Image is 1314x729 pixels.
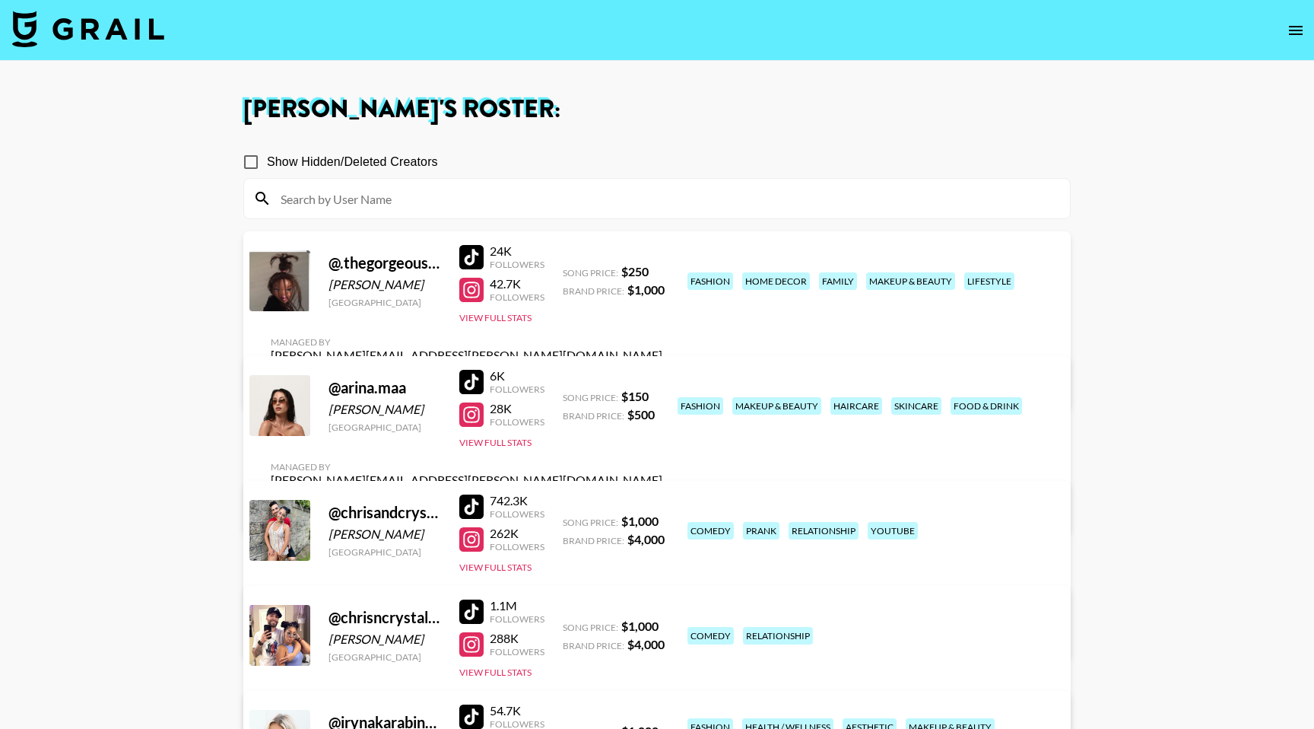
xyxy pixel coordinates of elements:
[459,562,532,573] button: View Full Stats
[490,703,544,718] div: 54.7K
[490,646,544,657] div: Followers
[490,259,544,270] div: Followers
[328,297,441,308] div: [GEOGRAPHIC_DATA]
[267,153,438,171] span: Show Hidden/Deleted Creators
[1281,15,1311,46] button: open drawer
[459,437,532,448] button: View Full Stats
[459,312,532,323] button: View Full Stats
[490,244,544,259] div: 24K
[743,522,779,540] div: prank
[627,282,665,297] strong: $ 1,000
[490,291,544,303] div: Followers
[12,11,164,47] img: Grail Talent
[328,608,441,627] div: @ chrisncrystal14
[490,631,544,646] div: 288K
[328,253,441,272] div: @ .thegorgeousdoll
[490,416,544,428] div: Followers
[328,632,441,647] div: [PERSON_NAME]
[490,493,544,508] div: 742.3K
[271,348,662,363] div: [PERSON_NAME][EMAIL_ADDRESS][PERSON_NAME][DOMAIN_NAME]
[271,186,1061,211] input: Search by User Name
[627,637,665,651] strong: $ 4,000
[563,517,618,528] span: Song Price:
[789,522,859,540] div: relationship
[687,272,733,290] div: fashion
[687,627,734,645] div: comedy
[621,619,659,633] strong: $ 1,000
[243,97,1071,122] h1: [PERSON_NAME] 's Roster:
[328,402,441,417] div: [PERSON_NAME]
[563,285,624,297] span: Brand Price:
[271,473,662,488] div: [PERSON_NAME][EMAIL_ADDRESS][PERSON_NAME][DOMAIN_NAME]
[490,276,544,291] div: 42.7K
[328,422,441,433] div: [GEOGRAPHIC_DATA]
[621,514,659,528] strong: $ 1,000
[271,461,662,473] div: Managed By
[742,272,810,290] div: home decor
[328,546,441,558] div: [GEOGRAPHIC_DATA]
[868,522,918,540] div: youtube
[563,535,624,546] span: Brand Price:
[563,410,624,422] span: Brand Price:
[819,272,857,290] div: family
[490,368,544,384] div: 6K
[964,272,1014,290] div: lifestyle
[490,384,544,395] div: Followers
[490,598,544,613] div: 1.1M
[627,407,655,422] strong: $ 500
[459,667,532,678] button: View Full Stats
[891,397,941,415] div: skincare
[328,503,441,522] div: @ chrisandcrystal1
[732,397,821,415] div: makeup & beauty
[328,277,441,292] div: [PERSON_NAME]
[866,272,955,290] div: makeup & beauty
[743,627,813,645] div: relationship
[951,397,1022,415] div: food & drink
[328,378,441,397] div: @ arina.maa
[563,267,618,279] span: Song Price:
[490,541,544,552] div: Followers
[563,392,618,403] span: Song Price:
[328,527,441,542] div: [PERSON_NAME]
[490,613,544,625] div: Followers
[490,508,544,520] div: Followers
[563,640,624,651] span: Brand Price:
[678,397,723,415] div: fashion
[271,336,662,348] div: Managed By
[328,651,441,663] div: [GEOGRAPHIC_DATA]
[563,622,618,633] span: Song Price:
[490,401,544,416] div: 28K
[830,397,882,415] div: haircare
[490,526,544,541] div: 262K
[621,389,649,403] strong: $ 150
[687,522,734,540] div: comedy
[627,532,665,546] strong: $ 4,000
[621,264,649,279] strong: $ 250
